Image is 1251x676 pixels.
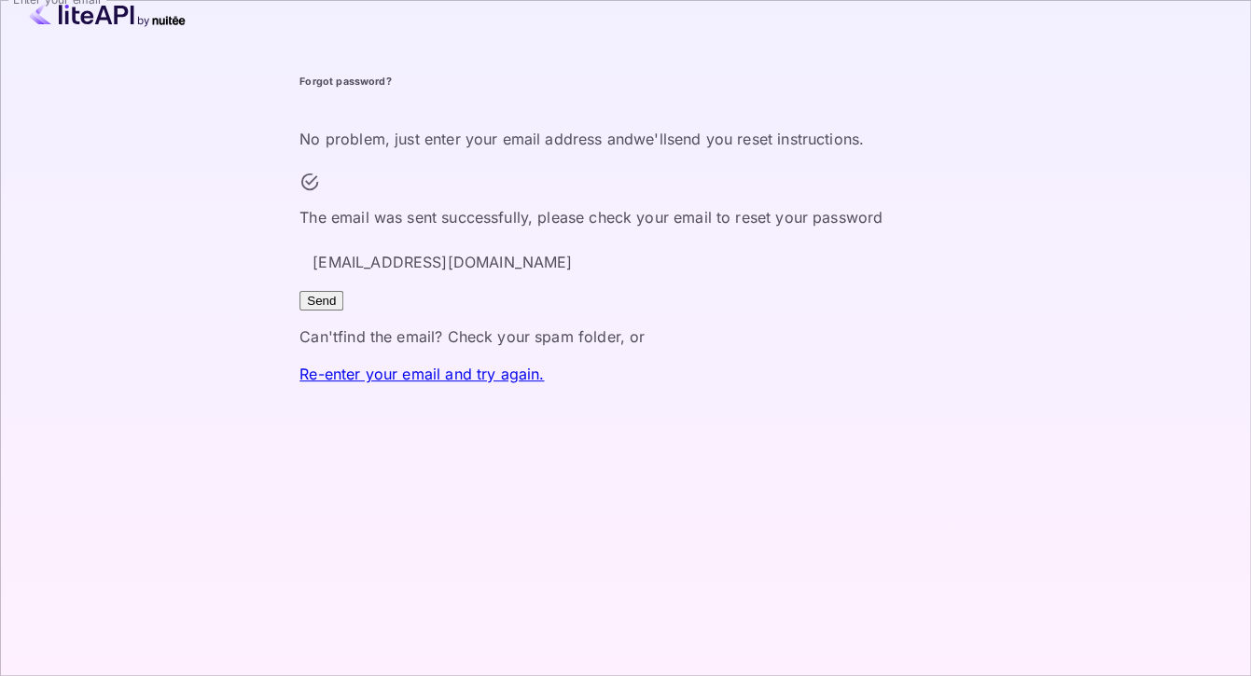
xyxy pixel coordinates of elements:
p: No problem, just enter your email address and we'll send you reset instructions. [299,128,952,150]
div: The email was sent successfully, please check your email to reset your password [299,199,952,236]
p: Can't find the email? Check your spam folder, or [299,325,952,348]
a: Re-enter your email and try again. [299,365,544,383]
h6: Forgot password? [299,75,952,90]
button: Send [299,291,343,310]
